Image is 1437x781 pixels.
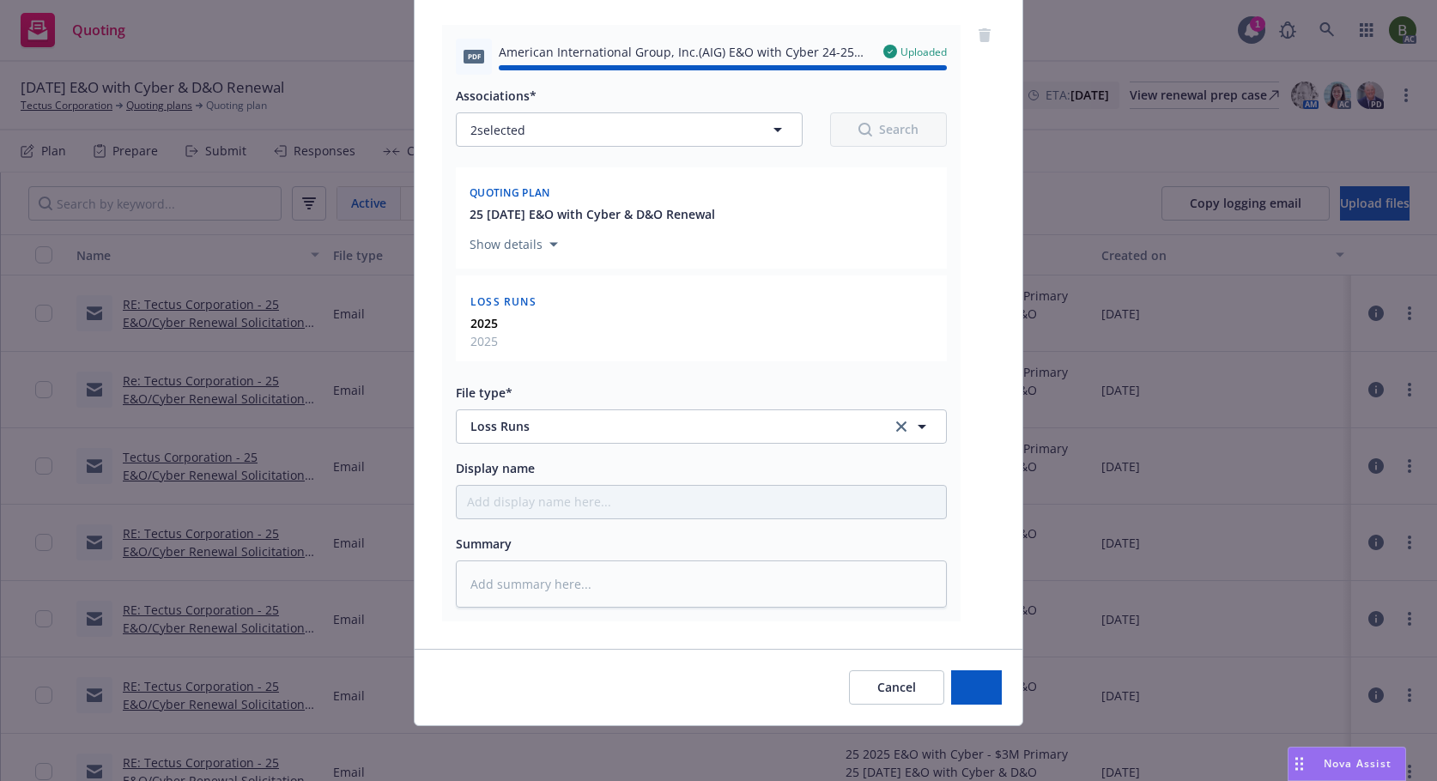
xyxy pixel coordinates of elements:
[470,205,715,223] button: 25 [DATE] E&O with Cyber & D&O Renewal
[951,670,1002,705] button: Add files
[456,384,512,401] span: File type*
[456,536,512,552] span: Summary
[470,294,537,309] span: Loss Runs
[456,112,803,147] button: 2selected
[470,332,498,350] span: 2025
[1288,748,1310,780] div: Drag to move
[499,43,870,61] span: American International Group, Inc.(AIG) E&O with Cyber 24-25 Loss Runs - Valued [DATE].pdf
[1324,756,1392,771] span: Nova Assist
[1288,747,1406,781] button: Nova Assist
[849,670,944,705] button: Cancel
[891,416,912,437] a: clear selection
[877,679,916,695] span: Cancel
[470,185,550,200] span: Quoting plan
[951,679,1002,695] span: Add files
[974,25,995,45] a: remove
[900,45,947,59] span: Uploaded
[457,486,946,518] input: Add display name here...
[470,417,868,435] span: Loss Runs
[456,88,537,104] span: Associations*
[463,234,565,255] button: Show details
[464,50,484,63] span: pdf
[470,315,498,331] strong: 2025
[456,409,947,444] button: Loss Runsclear selection
[470,121,525,139] span: 2 selected
[456,460,535,476] span: Display name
